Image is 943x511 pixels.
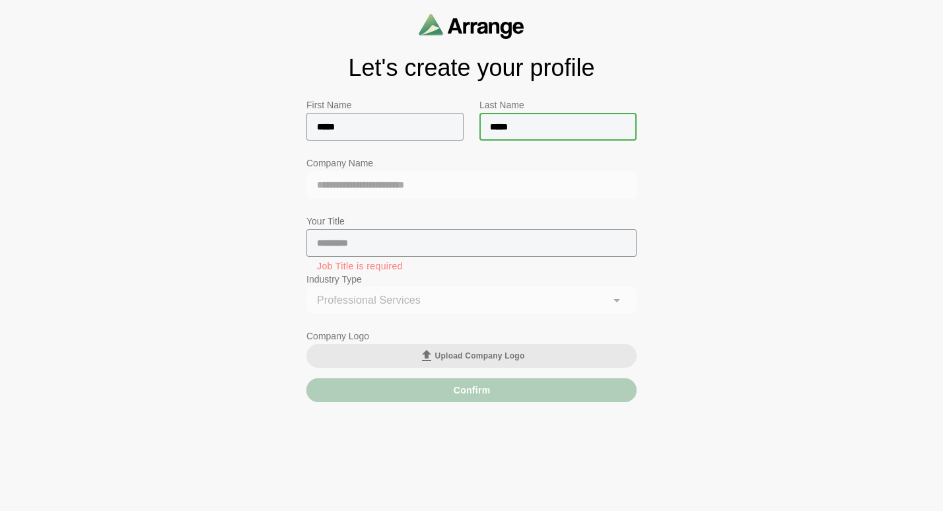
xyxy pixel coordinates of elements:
[306,328,637,344] p: Company Logo
[306,55,637,81] h1: Let's create your profile
[306,155,637,171] p: Company Name
[306,213,637,229] p: Your Title
[479,97,637,113] p: Last Name
[419,348,525,364] span: Upload Company Logo
[306,344,637,368] button: Upload Company Logo
[306,97,464,113] p: First Name
[306,271,637,287] p: Industry Type
[317,262,626,270] div: Job Title is required
[419,13,524,39] img: arrangeai-name-small-logo.4d2b8aee.svg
